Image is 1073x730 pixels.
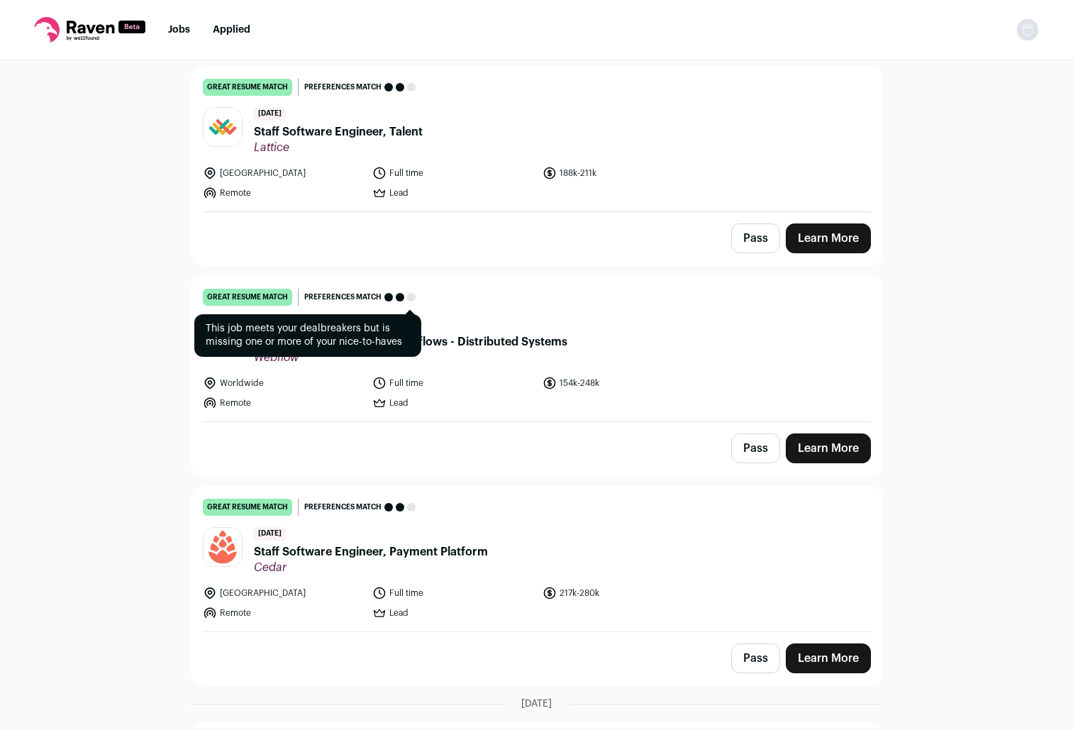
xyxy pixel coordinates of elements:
img: nopic.png [1016,18,1039,41]
span: Preferences match [304,290,382,304]
img: 1cc5b3d77355fdb7ac793c8aba6fd4495fad855056a8cb9c58856f114bc45c57.jpg [204,108,242,146]
span: [DATE] [254,527,286,541]
span: Cedar [254,560,488,575]
a: Learn More [786,223,871,253]
li: Full time [372,166,534,180]
a: great resume match Preferences match [DATE] Staff Software Engineer, Talent Lattice [GEOGRAPHIC_D... [191,67,882,211]
img: 9fa0e9a38ece1d0fefaeea44f1cb48c56cf4a9f607a8215fd0ba4cedde620d86.jpg [204,528,242,566]
li: [GEOGRAPHIC_DATA] [203,586,365,600]
li: Full time [372,586,534,600]
button: Pass [731,643,780,673]
a: Learn More [786,433,871,463]
a: Jobs [168,25,190,35]
span: Staff Software Engineer, Talent [254,123,423,140]
li: Remote [203,186,365,200]
li: Full time [372,376,534,390]
a: Learn More [786,643,871,673]
span: Staff Software Engineer, Payment Platform [254,543,488,560]
li: Remote [203,396,365,410]
li: [GEOGRAPHIC_DATA] [203,166,365,180]
span: Lattice [254,140,423,155]
span: Preferences match [304,500,382,514]
div: great resume match [203,499,292,516]
li: 154k-248k [543,376,704,390]
li: 188k-211k [543,166,704,180]
li: Worldwide [203,376,365,390]
a: great resume match Preferences match [DATE] Staff Software Engineer, Payment Platform Cedar [GEOG... [191,487,882,631]
a: great resume match Preferences match This job meets your dealbreakers but is missing one or more ... [191,277,882,421]
li: Lead [372,396,534,410]
span: Preferences match [304,80,382,94]
div: This job meets your dealbreakers but is missing one or more of your nice-to-haves [194,314,421,357]
span: Webflow [254,350,567,365]
li: Remote [203,606,365,620]
button: Pass [731,433,780,463]
li: 217k-280k [543,586,704,600]
a: Applied [213,25,250,35]
span: [DATE] [254,107,286,121]
li: Lead [372,606,534,620]
button: Pass [731,223,780,253]
div: great resume match [203,79,292,96]
button: Open dropdown [1016,18,1039,41]
li: Lead [372,186,534,200]
span: [DATE] [521,697,552,711]
div: great resume match [203,289,292,306]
